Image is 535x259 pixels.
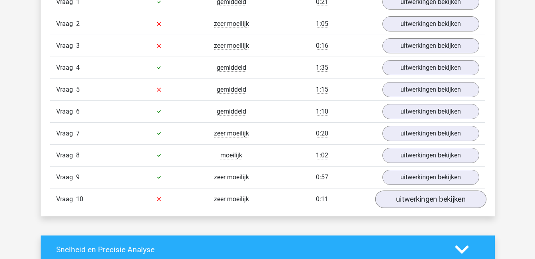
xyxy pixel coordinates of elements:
span: gemiddeld [217,108,246,116]
span: Vraag [56,85,76,94]
span: Vraag [56,63,76,73]
span: 0:57 [316,173,328,181]
span: 10 [76,195,83,203]
span: zeer moeilijk [214,195,249,203]
a: uitwerkingen bekijken [382,104,479,119]
span: 8 [76,151,80,159]
span: zeer moeilijk [214,173,249,181]
span: Vraag [56,151,76,160]
span: Vraag [56,194,76,204]
span: zeer moeilijk [214,42,249,50]
span: Vraag [56,41,76,51]
span: moeilijk [220,151,242,159]
span: 5 [76,86,80,93]
a: uitwerkingen bekijken [382,126,479,141]
a: uitwerkingen bekijken [382,60,479,75]
span: zeer moeilijk [214,20,249,28]
span: Vraag [56,19,76,29]
h4: Snelheid en Precisie Analyse [56,245,443,254]
span: 1:02 [316,151,328,159]
span: 4 [76,64,80,71]
span: 6 [76,108,80,115]
a: uitwerkingen bekijken [382,82,479,97]
span: 0:16 [316,42,328,50]
a: uitwerkingen bekijken [382,16,479,31]
span: Vraag [56,129,76,138]
span: 9 [76,173,80,181]
span: gemiddeld [217,64,246,72]
span: 7 [76,129,80,137]
span: 1:05 [316,20,328,28]
span: 3 [76,42,80,49]
span: 2 [76,20,80,27]
span: Vraag [56,173,76,182]
a: uitwerkingen bekijken [375,190,486,208]
span: gemiddeld [217,86,246,94]
span: 0:20 [316,129,328,137]
a: uitwerkingen bekijken [382,170,479,185]
span: 1:15 [316,86,328,94]
span: zeer moeilijk [214,129,249,137]
a: uitwerkingen bekijken [382,148,479,163]
a: uitwerkingen bekijken [382,38,479,53]
span: 0:11 [316,195,328,203]
span: Vraag [56,107,76,116]
span: 1:10 [316,108,328,116]
span: 1:35 [316,64,328,72]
